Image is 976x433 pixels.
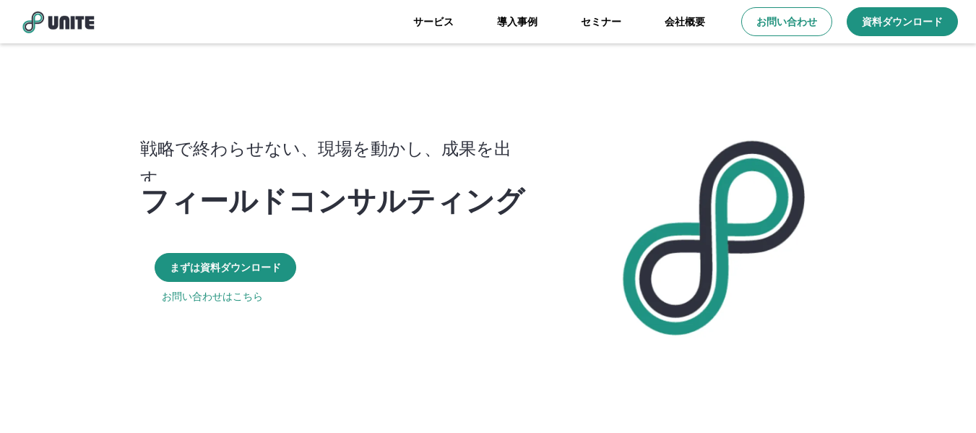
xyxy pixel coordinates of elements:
[862,14,943,29] p: 資料ダウンロード
[170,260,281,275] p: まずは資料ダウンロード
[155,253,296,282] a: まずは資料ダウンロード
[140,133,540,192] p: 戦略で終わらせない、現場を動かし、成果を出す。
[756,14,817,29] p: お問い合わせ
[741,7,832,36] a: お問い合わせ
[140,181,524,216] p: フィールドコンサルティング
[847,7,958,36] a: 資料ダウンロード
[162,289,263,304] a: お問い合わせはこちら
